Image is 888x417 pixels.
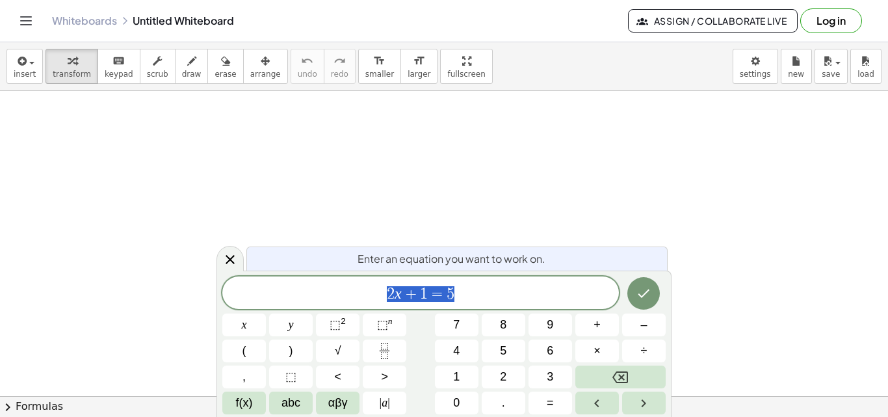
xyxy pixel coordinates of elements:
[269,392,313,414] button: Alphabet
[335,342,341,360] span: √
[363,366,406,388] button: Greater than
[328,394,348,412] span: αβγ
[269,340,313,362] button: )
[440,49,492,84] button: fullscreen
[331,70,348,79] span: redo
[453,368,460,386] span: 1
[387,286,395,302] span: 2
[46,49,98,84] button: transform
[547,368,553,386] span: 3
[373,53,385,69] i: format_size
[291,49,324,84] button: undoundo
[453,394,460,412] span: 0
[242,316,247,334] span: x
[285,368,296,386] span: ⬚
[482,314,525,336] button: 8
[222,314,266,336] button: x
[788,70,804,79] span: new
[400,49,437,84] button: format_sizelarger
[333,53,346,69] i: redo
[413,53,425,69] i: format_size
[622,314,666,336] button: Minus
[594,316,601,334] span: +
[639,15,787,27] span: Assign / Collaborate Live
[435,340,478,362] button: 4
[269,366,313,388] button: Placeholder
[242,342,246,360] span: (
[482,392,525,414] button: .
[281,394,300,412] span: abc
[377,318,388,331] span: ⬚
[850,49,881,84] button: load
[402,286,421,302] span: +
[435,392,478,414] button: 0
[381,368,388,386] span: >
[289,316,294,334] span: y
[640,316,647,334] span: –
[435,366,478,388] button: 1
[269,314,313,336] button: y
[289,342,293,360] span: )
[250,70,281,79] span: arrange
[316,392,359,414] button: Greek alphabet
[182,70,202,79] span: draw
[222,366,266,388] button: ,
[529,340,572,362] button: 6
[500,316,506,334] span: 8
[547,342,553,360] span: 6
[500,368,506,386] span: 2
[14,70,36,79] span: insert
[222,392,266,414] button: Functions
[52,14,117,27] a: Whiteboards
[628,9,798,33] button: Assign / Collaborate Live
[781,49,812,84] button: new
[365,70,394,79] span: smaller
[388,316,393,326] sup: n
[330,318,341,331] span: ⬚
[529,392,572,414] button: Equals
[341,316,346,326] sup: 2
[53,70,91,79] span: transform
[236,394,253,412] span: f(x)
[575,340,619,362] button: Times
[428,286,447,302] span: =
[16,10,36,31] button: Toggle navigation
[435,314,478,336] button: 7
[529,314,572,336] button: 9
[502,394,505,412] span: .
[298,70,317,79] span: undo
[363,340,406,362] button: Fraction
[740,70,771,79] span: settings
[222,340,266,362] button: (
[395,285,402,302] var: x
[453,316,460,334] span: 7
[363,392,406,414] button: Absolute value
[641,342,647,360] span: ÷
[140,49,176,84] button: scrub
[316,366,359,388] button: Less than
[358,49,401,84] button: format_sizesmaller
[447,286,454,302] span: 5
[215,70,236,79] span: erase
[380,394,390,412] span: a
[7,49,43,84] button: insert
[482,340,525,362] button: 5
[243,49,288,84] button: arrange
[733,49,778,84] button: settings
[547,394,554,412] span: =
[420,286,428,302] span: 1
[380,396,382,409] span: |
[98,49,140,84] button: keyboardkeypad
[316,340,359,362] button: Square root
[822,70,840,79] span: save
[594,342,601,360] span: ×
[242,368,246,386] span: ,
[500,342,506,360] span: 5
[112,53,125,69] i: keyboard
[334,368,341,386] span: <
[622,340,666,362] button: Divide
[316,314,359,336] button: Squared
[575,314,619,336] button: Plus
[800,8,862,33] button: Log in
[575,366,666,388] button: Backspace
